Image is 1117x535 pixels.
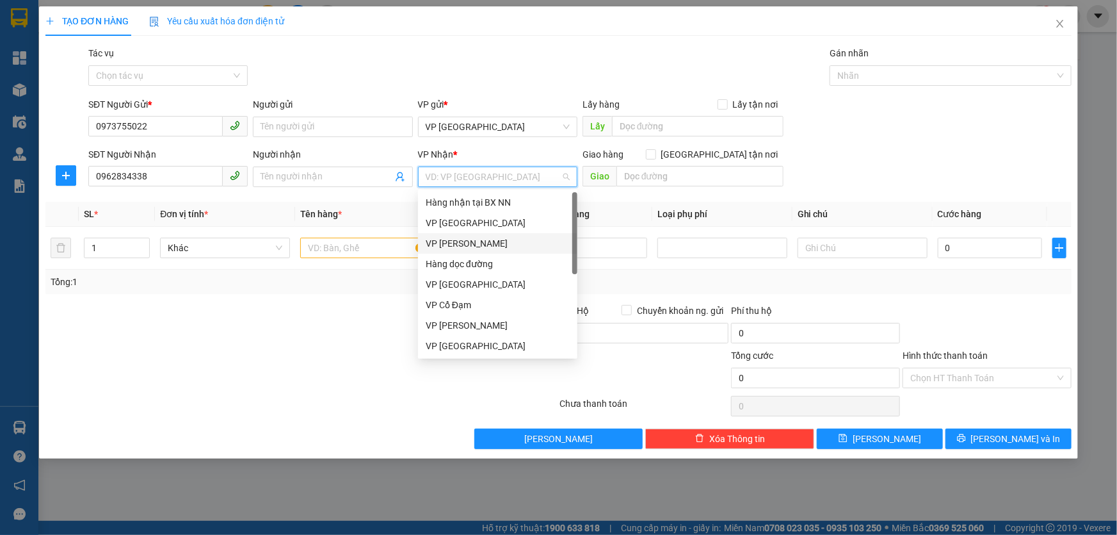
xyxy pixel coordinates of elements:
div: Phí thu hộ [731,304,900,323]
div: VP [PERSON_NAME] [426,318,570,333]
span: Cước hàng [938,209,982,219]
li: Hotline: 1900252555 [120,47,535,63]
button: plus [56,165,76,186]
div: SĐT Người Nhận [88,147,248,161]
button: deleteXóa Thông tin [645,429,814,449]
button: plus [1052,238,1066,258]
div: Hàng nhận tại BX NN [418,192,577,213]
span: SL [84,209,94,219]
div: VP Cổ Đạm [426,298,570,312]
span: Lấy [583,116,612,136]
span: VP Xuân Giang [426,117,570,136]
div: VP Hà Đông [418,274,577,295]
input: 0 [543,238,647,258]
span: Xóa Thông tin [709,432,765,446]
span: Tổng cước [731,350,773,361]
div: VP [GEOGRAPHIC_DATA] [426,216,570,230]
th: Ghi chú [792,202,933,227]
input: Dọc đường [616,166,784,186]
span: plus [45,17,54,26]
span: Lấy tận nơi [728,97,784,111]
div: VP Cổ Đạm [418,295,577,315]
div: Hàng nhận tại BX NN [426,195,570,210]
div: VP [GEOGRAPHIC_DATA] [426,339,570,353]
span: plus [1053,243,1066,253]
input: VD: Bàn, Ghế [300,238,430,258]
span: [GEOGRAPHIC_DATA] tận nơi [656,147,784,161]
div: VP Hoàng Liệt [418,233,577,254]
button: save[PERSON_NAME] [817,429,943,449]
span: delete [695,434,704,444]
div: Người nhận [253,147,412,161]
span: close [1055,19,1065,29]
div: VP Mỹ Đình [418,213,577,233]
img: logo.jpg [16,16,80,80]
div: Người gửi [253,97,412,111]
span: Giao hàng [583,149,623,160]
div: Hàng dọc đường [426,257,570,271]
span: save [839,434,848,444]
span: Lấy hàng [583,99,620,110]
div: SĐT Người Gửi [88,97,248,111]
button: Close [1042,6,1078,42]
span: Tên hàng [300,209,342,219]
div: VP [PERSON_NAME] [426,236,570,251]
div: Chưa thanh toán [559,397,730,419]
div: VP [GEOGRAPHIC_DATA] [426,277,570,292]
span: [PERSON_NAME] [853,432,921,446]
span: [PERSON_NAME] và In [971,432,1061,446]
span: [PERSON_NAME] [524,432,593,446]
img: icon [149,17,159,27]
span: Khác [168,238,282,258]
li: Cổ Đạm, xã [GEOGRAPHIC_DATA], [GEOGRAPHIC_DATA] [120,31,535,47]
div: Hàng dọc đường [418,254,577,274]
span: TẠO ĐƠN HÀNG [45,16,129,26]
label: Gán nhãn [830,48,869,58]
span: Giao [583,166,616,186]
span: VP Nhận [418,149,454,160]
input: Dọc đường [612,116,784,136]
span: printer [957,434,966,444]
span: phone [230,170,240,181]
label: Tác vụ [88,48,114,58]
button: delete [51,238,71,258]
button: [PERSON_NAME] [474,429,643,449]
div: Tổng: 1 [51,275,431,289]
span: Yêu cầu xuất hóa đơn điện tử [149,16,284,26]
span: phone [230,120,240,131]
span: Đơn vị tính [160,209,208,219]
span: plus [56,170,76,181]
label: Hình thức thanh toán [903,350,988,361]
input: Ghi Chú [798,238,928,258]
th: Loại phụ phí [652,202,792,227]
b: GỬI : VP [GEOGRAPHIC_DATA] [16,93,191,136]
span: Chuyển khoản ng. gửi [632,304,728,318]
div: VP gửi [418,97,577,111]
span: user-add [395,172,405,182]
div: VP Xuân Giang [418,336,577,356]
button: printer[PERSON_NAME] và In [945,429,1072,449]
div: VP Cương Gián [418,315,577,336]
